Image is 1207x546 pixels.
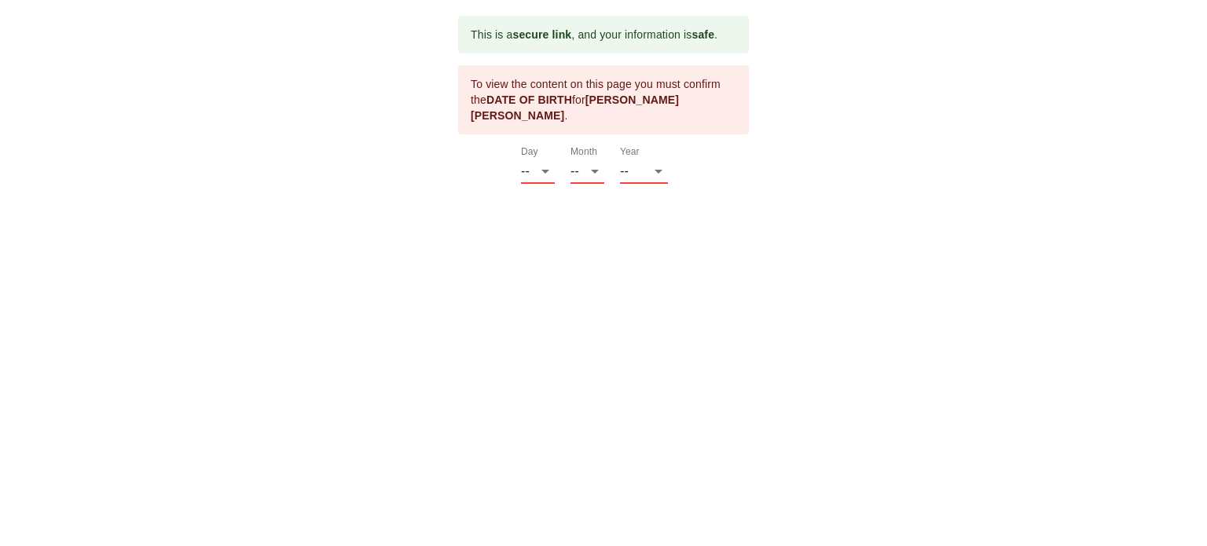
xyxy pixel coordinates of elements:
b: DATE OF BIRTH [486,93,572,106]
div: This is a , and your information is . [471,20,717,49]
b: secure link [512,28,571,41]
label: Day [521,148,538,157]
b: safe [692,28,714,41]
label: Year [620,148,640,157]
div: To view the content on this page you must confirm the for . [471,70,736,130]
label: Month [570,148,597,157]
